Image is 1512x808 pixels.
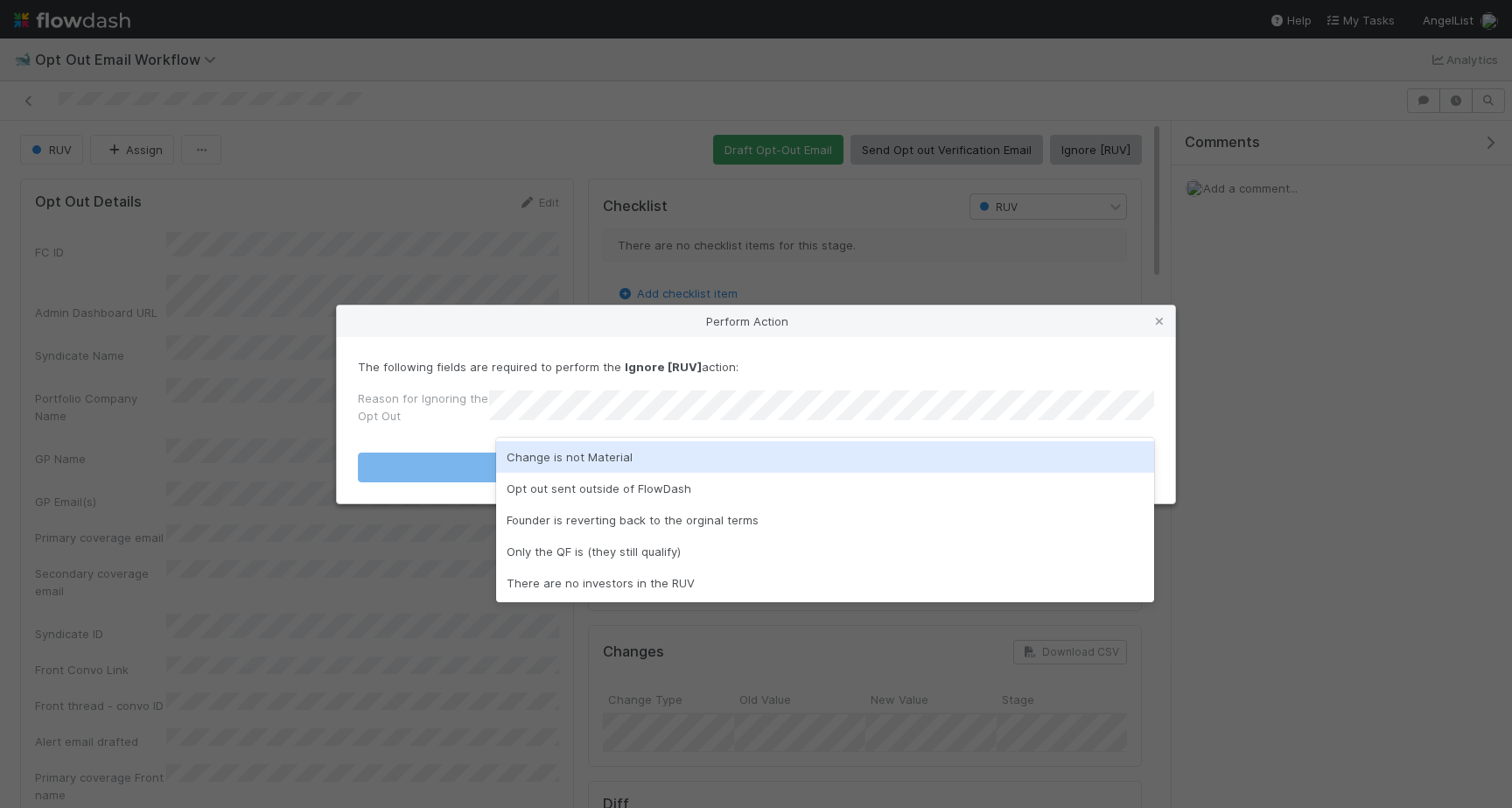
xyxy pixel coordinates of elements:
div: There are no investors in the RUV [496,567,1154,599]
label: Reason for Ignoring the Opt Out [358,390,489,425]
div: Opt out sent outside of FlowDash [496,473,1154,504]
button: Ignore [RUV] [358,453,1154,482]
div: Founder is reverting back to the orginal terms [496,504,1154,536]
div: Change is not Material [496,441,1154,473]
p: The following fields are required to perform the action: [358,358,1154,376]
div: Perform Action [337,306,1175,337]
strong: Ignore [RUV] [625,360,702,374]
div: Only the QF is (they still qualify) [496,536,1154,567]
